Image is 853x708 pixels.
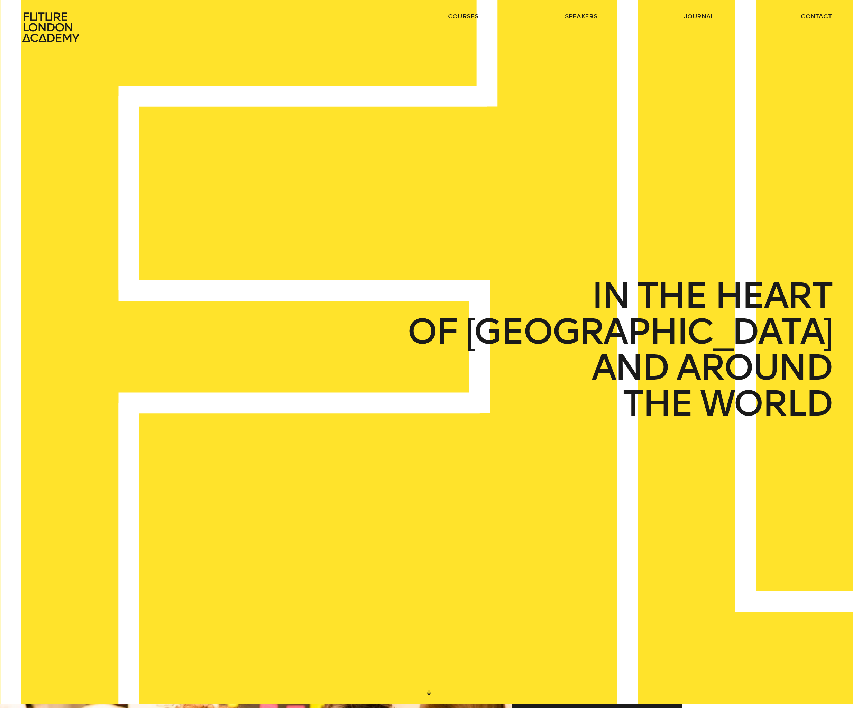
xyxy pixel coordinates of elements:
[622,385,692,421] span: THE
[801,12,832,20] a: contact
[591,350,668,385] span: AND
[565,12,597,20] a: speakers
[465,314,832,350] span: [GEOGRAPHIC_DATA]
[676,350,832,385] span: AROUND
[700,385,832,421] span: WORLD
[591,278,629,314] span: IN
[684,12,714,20] a: journal
[637,278,706,314] span: THE
[714,278,832,314] span: HEART
[407,314,458,350] span: OF
[448,12,478,20] a: courses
